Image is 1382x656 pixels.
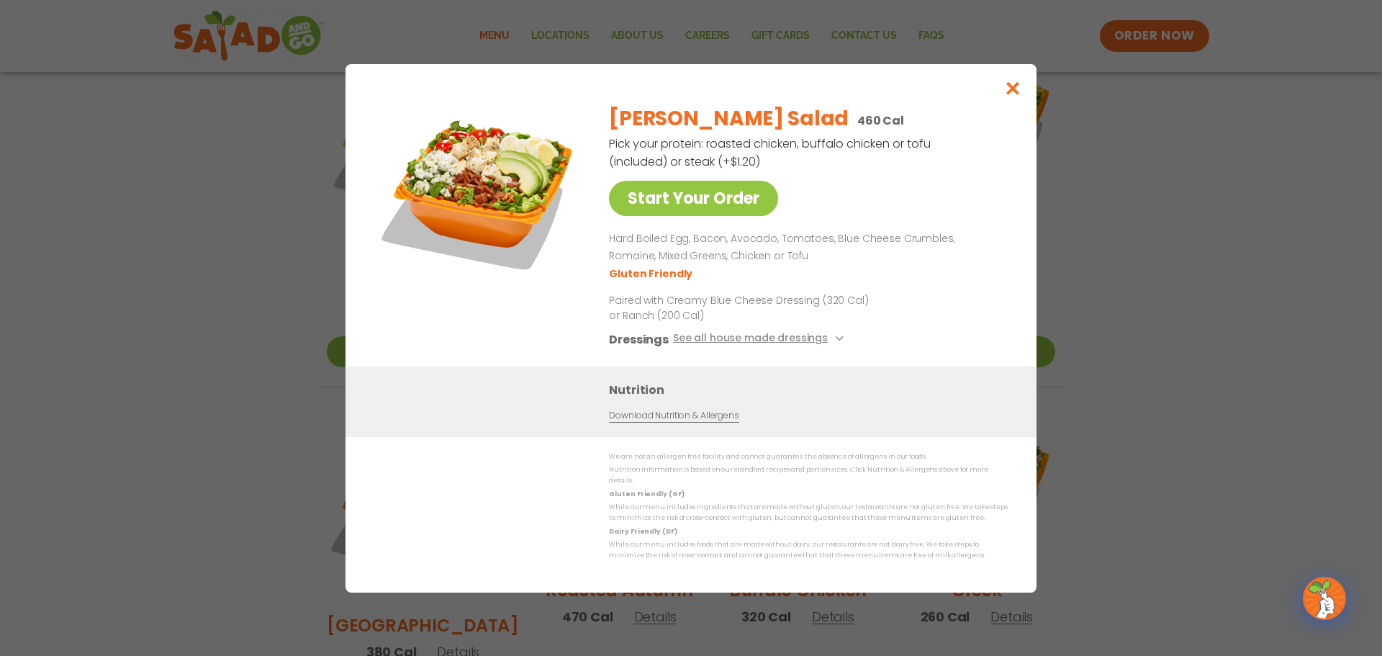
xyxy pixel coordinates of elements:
button: Close modal [990,64,1036,112]
h3: Nutrition [609,380,1015,398]
p: We are not an allergen free facility and cannot guarantee the absence of allergens in our foods. [609,451,1008,462]
p: While our menu includes ingredients that are made without gluten, our restaurants are not gluten ... [609,502,1008,524]
strong: Dairy Friendly (DF) [609,526,677,535]
p: Pick your protein: roasted chicken, buffalo chicken or tofu (included) or steak (+$1.20) [609,135,933,171]
p: 460 Cal [857,112,904,130]
li: Gluten Friendly [609,266,695,281]
strong: Gluten Friendly (GF) [609,489,684,498]
a: Start Your Order [609,181,778,216]
img: Featured product photo for Cobb Salad [378,93,579,295]
p: Paired with Creamy Blue Cheese Dressing (320 Cal) or Ranch (200 Cal) [609,292,875,323]
h3: Dressings [609,330,669,348]
p: Nutrition information is based on our standard recipes and portion sizes. Click Nutrition & Aller... [609,464,1008,487]
p: Hard Boiled Egg, Bacon, Avocado, Tomatoes, Blue Cheese Crumbles, Romaine, Mixed Greens, Chicken o... [609,230,1002,265]
button: See all house made dressings [673,330,848,348]
p: While our menu includes foods that are made without dairy, our restaurants are not dairy free. We... [609,539,1008,562]
h2: [PERSON_NAME] Salad [609,104,849,134]
a: Download Nutrition & Allergens [609,408,739,422]
img: wpChatIcon [1304,578,1345,619]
